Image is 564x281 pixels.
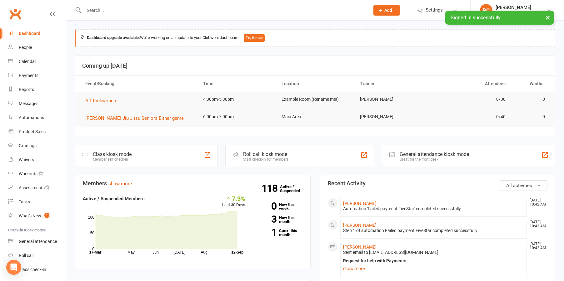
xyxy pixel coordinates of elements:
a: Clubworx [7,6,23,22]
div: Step 1 of automation Failed payment FiveStar completed successfully [343,228,524,233]
strong: 1 [255,228,277,237]
a: [PERSON_NAME] [343,223,377,228]
th: Waitlist [511,76,551,92]
button: Try it now [244,34,265,42]
div: Automations [19,115,44,120]
td: [PERSON_NAME] [354,92,433,107]
td: 0/40 [433,109,511,124]
td: [PERSON_NAME] [354,109,433,124]
span: Add [384,8,392,13]
a: Class kiosk mode [8,263,66,277]
div: Waivers [19,157,34,162]
div: Tasks [19,199,30,204]
a: Tasks [8,195,66,209]
button: × [542,11,553,24]
div: People [19,45,32,50]
td: Example Room (Rename me!) [276,92,354,107]
th: Time [197,76,276,92]
div: Class kiosk mode [93,151,132,157]
div: Reports [19,87,34,92]
td: Main Area [276,109,354,124]
a: Waivers [8,153,66,167]
span: Settings [426,3,443,17]
div: Workouts [19,171,37,176]
div: Staff check-in for members [243,157,288,162]
div: Payments [19,73,38,78]
time: [DATE] 10:42 AM [527,220,547,228]
td: 0 [511,92,551,107]
td: 6:00pm-7:00pm [197,109,276,124]
a: [PERSON_NAME] [343,201,377,206]
a: Dashboard [8,27,66,41]
button: Add [373,5,400,16]
span: Sent email to [EMAIL_ADDRESS][DOMAIN_NAME] [343,250,438,255]
td: 0/30 [433,92,511,107]
a: 3New this month [255,216,302,224]
a: Automations [8,111,66,125]
span: All activities [506,183,532,188]
a: Calendar [8,55,66,69]
button: All Taekwondo [85,97,121,104]
a: show more [108,181,132,187]
button: All activities [499,180,547,191]
div: Open Intercom Messenger [6,260,21,275]
a: Product Sales [8,125,66,139]
a: 1Canx. this month [255,229,302,237]
a: Assessments [8,181,66,195]
div: Great for the front desk [400,157,469,162]
th: Event/Booking [80,76,197,92]
span: [PERSON_NAME] Jiu Jitsu Seniors Either genre [85,115,184,121]
span: 1 [44,213,49,218]
div: Class check-in [19,267,46,272]
time: [DATE] 10:42 AM [527,198,547,206]
div: Roll call [19,253,33,258]
th: Attendees [433,76,511,92]
h3: Recent Activity [328,180,548,187]
time: [DATE] 10:42 AM [527,242,547,250]
a: General attendance kiosk mode [8,235,66,249]
h3: Members [83,180,303,187]
div: Calendar [19,59,36,64]
a: Payments [8,69,66,83]
a: show more [343,264,524,273]
div: Automation 'Failed payment FiveStar' completed successfully [343,206,524,211]
a: People [8,41,66,55]
td: 4:30pm-5:30pm [197,92,276,107]
a: 118Active / Suspended [280,180,307,197]
a: Roll call [8,249,66,263]
input: Search... [82,6,365,15]
div: 7.3% [222,195,245,202]
div: Last 30 Days [222,195,245,208]
a: Messages [8,97,66,111]
strong: 3 [255,215,277,224]
span: All Taekwondo [85,98,116,104]
a: [PERSON_NAME] [343,245,377,250]
th: Trainer [354,76,433,92]
strong: Dashboard upgrade available: [87,35,140,40]
td: 0 [511,109,551,124]
div: Roll call kiosk mode [243,151,288,157]
div: We're working on an update to your Clubworx dashboard. [75,29,555,47]
a: 0New this week [255,202,302,211]
th: Location [276,76,354,92]
strong: 118 [262,184,280,193]
div: What's New [19,213,41,218]
button: [PERSON_NAME] Jiu Jitsu Seniors Either genre [85,114,188,122]
div: Messages [19,101,38,106]
a: What's New1 [8,209,66,223]
div: FiveStar Martial Arts [496,10,535,16]
h3: Coming up [DATE] [82,63,548,69]
div: General attendance [19,239,57,244]
div: Request for help with Payments [343,258,524,264]
strong: 0 [255,201,277,211]
a: Gradings [8,139,66,153]
div: Gradings [19,143,37,148]
div: [PERSON_NAME] [496,5,535,10]
span: Signed in successfully. [451,15,502,21]
div: General attendance kiosk mode [400,151,469,157]
div: Dashboard [19,31,40,36]
a: Workouts [8,167,66,181]
div: Assessments [19,185,50,190]
div: Product Sales [19,129,46,134]
div: RC [480,4,492,17]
